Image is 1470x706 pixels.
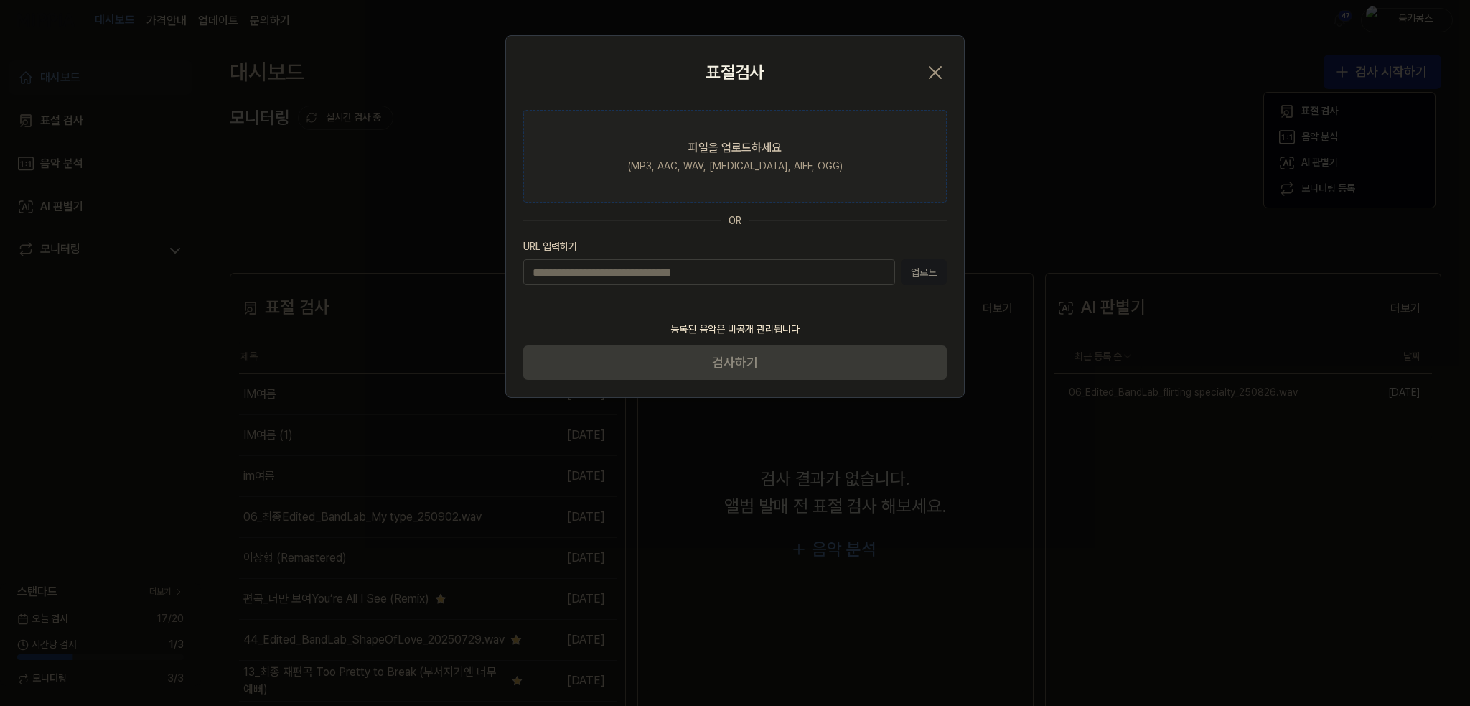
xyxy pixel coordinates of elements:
div: OR [729,214,741,228]
label: URL 입력하기 [523,240,947,254]
div: 파일을 업로드하세요 [688,139,782,157]
div: (MP3, AAC, WAV, [MEDICAL_DATA], AIFF, OGG) [628,159,843,174]
div: 등록된 음악은 비공개 관리됩니다 [662,314,808,345]
h2: 표절검사 [706,59,764,86]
